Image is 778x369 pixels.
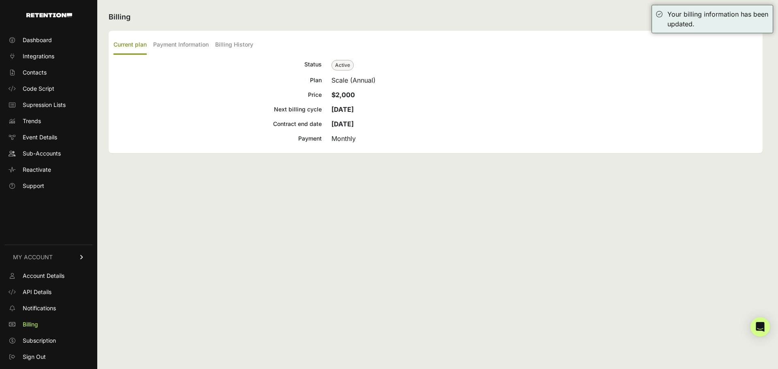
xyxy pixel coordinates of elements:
a: Dashboard [5,34,92,47]
div: Status [113,60,322,70]
span: Dashboard [23,36,52,44]
a: MY ACCOUNT [5,245,92,269]
label: Current plan [113,36,147,55]
span: Account Details [23,272,64,280]
a: Sub-Accounts [5,147,92,160]
strong: $2,000 [331,91,355,99]
span: Trends [23,117,41,125]
span: Integrations [23,52,54,60]
a: Subscription [5,334,92,347]
div: Your billing information has been updated. [667,9,769,29]
a: Supression Lists [5,98,92,111]
a: Account Details [5,269,92,282]
div: Price [113,90,322,100]
span: Event Details [23,133,57,141]
span: MY ACCOUNT [13,253,53,261]
strong: [DATE] [331,105,354,113]
a: Notifications [5,302,92,315]
span: Sub-Accounts [23,149,61,158]
a: Event Details [5,131,92,144]
label: Billing History [215,36,253,55]
a: Integrations [5,50,92,63]
a: Trends [5,115,92,128]
label: Payment Information [153,36,209,55]
span: Active [331,60,354,70]
div: Plan [113,75,322,85]
a: Code Script [5,82,92,95]
span: Contacts [23,68,47,77]
span: Supression Lists [23,101,66,109]
a: Contacts [5,66,92,79]
span: Sign Out [23,353,46,361]
a: Sign Out [5,350,92,363]
div: Scale (Annual) [331,75,758,85]
strong: [DATE] [331,120,354,128]
span: API Details [23,288,51,296]
a: Support [5,179,92,192]
span: Billing [23,320,38,328]
a: API Details [5,286,92,299]
span: Reactivate [23,166,51,174]
span: Subscription [23,337,56,345]
span: Support [23,182,44,190]
img: Retention.com [26,13,72,17]
span: Notifications [23,304,56,312]
div: Contract end date [113,119,322,129]
div: Open Intercom Messenger [750,317,770,337]
span: Code Script [23,85,54,93]
h2: Billing [109,11,763,23]
a: Reactivate [5,163,92,176]
div: Monthly [331,134,758,143]
div: Next billing cycle [113,105,322,114]
div: Payment [113,134,322,143]
a: Billing [5,318,92,331]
